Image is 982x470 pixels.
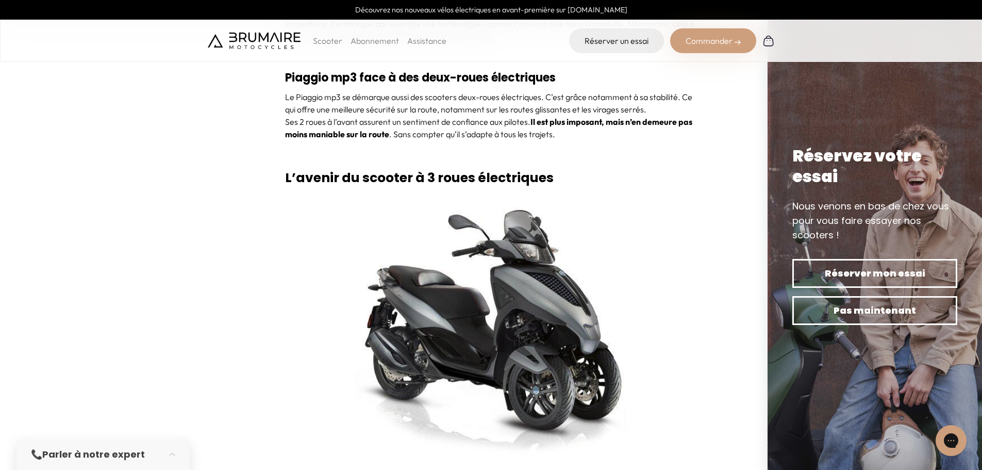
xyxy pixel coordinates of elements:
[735,39,741,45] img: right-arrow-2.png
[569,28,664,53] a: Réserver un essai
[762,35,775,47] img: Panier
[285,169,554,187] strong: L’avenir du scooter à 3 roues électriques
[930,422,972,460] iframe: Gorgias live chat messenger
[285,91,697,116] p: Le Piaggio mp3 se démarque aussi des scooters deux-roues électriques. C’est grâce notamment à sa ...
[285,70,556,86] strong: Piaggio mp3 face à des deux-roues électriques
[313,35,342,47] p: Scooter
[285,116,697,140] p: Ses 2 roues à l’avant assurent un sentiment de confiance aux pilotes. . Sans compter qu’il s’adap...
[351,36,399,46] a: Abonnement
[285,117,692,139] strong: Il est plus imposant, mais n’en demeure pas moins maniable sur la route
[407,36,446,46] a: Assistance
[208,33,301,49] img: Brumaire Motocycles
[670,28,756,53] div: Commander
